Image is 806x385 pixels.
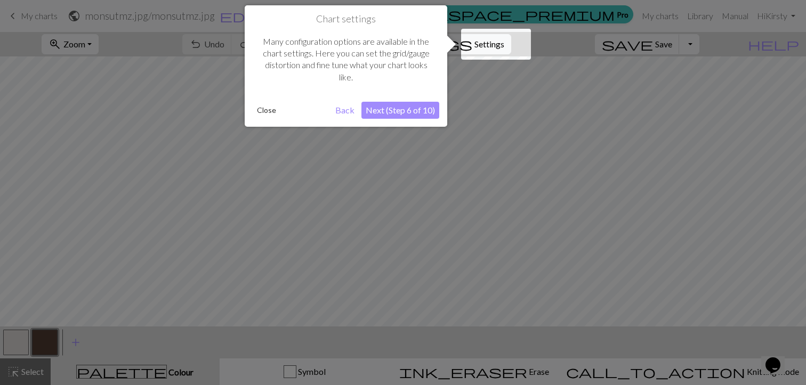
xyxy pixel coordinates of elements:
[253,25,439,94] div: Many configuration options are available in the chart settings. Here you can set the grid/gauge d...
[361,102,439,119] button: Next (Step 6 of 10)
[331,102,359,119] button: Back
[245,5,447,127] div: Chart settings
[253,13,439,25] h1: Chart settings
[253,102,280,118] button: Close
